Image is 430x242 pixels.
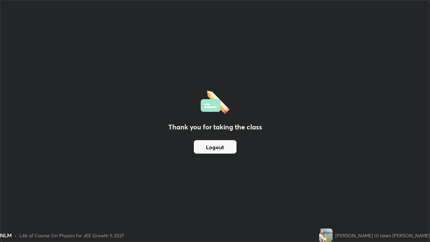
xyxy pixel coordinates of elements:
[194,140,236,154] button: Logout
[14,232,17,239] div: •
[19,232,124,239] div: L46 of Course On Physics for JEE Growth 5 2027
[335,232,430,239] div: [PERSON_NAME] Ul Islam [PERSON_NAME]
[201,88,229,114] img: offlineFeedback.1438e8b3.svg
[168,122,262,132] h2: Thank you for taking the class
[319,229,333,242] img: 8542fd9634654b18b5ab1538d47c8f9c.jpg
